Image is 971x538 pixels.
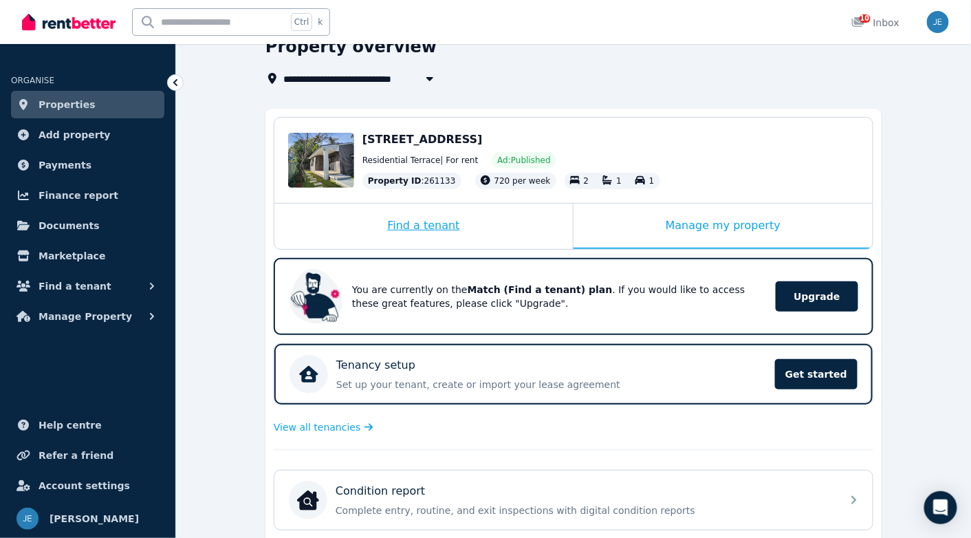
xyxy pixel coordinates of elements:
span: [PERSON_NAME] [50,510,139,527]
span: Ctrl [291,13,312,31]
span: 10 [860,14,871,23]
span: Marketplace [39,248,105,264]
p: Set up your tenant, create or import your lease agreement [336,378,767,391]
div: Find a tenant [274,204,573,249]
button: Find a tenant [11,272,164,300]
a: Help centre [11,411,164,439]
img: Jeff [17,508,39,530]
img: Jeff [927,11,949,33]
a: Payments [11,151,164,179]
span: 1 [616,176,622,186]
a: Condition reportCondition reportComplete entry, routine, and exit inspections with digital condit... [274,471,873,530]
span: Finance report [39,187,118,204]
span: Add property [39,127,111,143]
img: RentBetter [22,12,116,32]
span: Property ID [368,175,422,186]
div: Open Intercom Messenger [924,491,957,524]
span: Ad: Published [497,155,550,166]
span: Manage Property [39,308,132,325]
div: : 261133 [362,173,461,189]
span: ORGANISE [11,76,54,85]
span: Upgrade [776,281,858,312]
a: Marketplace [11,242,164,270]
span: [STREET_ADDRESS] [362,133,483,146]
a: Documents [11,212,164,239]
span: Refer a friend [39,447,113,464]
span: 720 per week [494,176,551,186]
span: Documents [39,217,100,234]
b: Match (Find a tenant) plan [468,284,613,295]
a: Tenancy setupSet up your tenant, create or import your lease agreementGet started [274,344,873,405]
span: 1 [649,176,655,186]
div: Manage my property [574,204,873,249]
span: Help centre [39,417,102,433]
div: Inbox [851,16,899,30]
img: Upgrade RentBetter plan [289,269,344,324]
a: Add property [11,121,164,149]
span: Find a tenant [39,278,111,294]
span: View all tenancies [274,420,360,434]
a: Properties [11,91,164,118]
a: Account settings [11,472,164,499]
h1: Property overview [265,36,437,58]
span: Get started [775,359,858,389]
p: Tenancy setup [336,357,415,374]
p: Complete entry, routine, and exit inspections with digital condition reports [336,504,833,517]
button: Manage Property [11,303,164,330]
p: You are currently on the . If you would like to access these great features, please click "Upgrade". [352,283,756,310]
a: View all tenancies [274,420,373,434]
span: Residential Terrace | For rent [362,155,478,166]
span: Account settings [39,477,130,494]
span: k [318,17,323,28]
p: Condition report [336,483,425,499]
img: Condition report [297,489,319,511]
span: 2 [584,176,589,186]
span: Payments [39,157,91,173]
a: Finance report [11,182,164,209]
a: Refer a friend [11,442,164,469]
span: Properties [39,96,96,113]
